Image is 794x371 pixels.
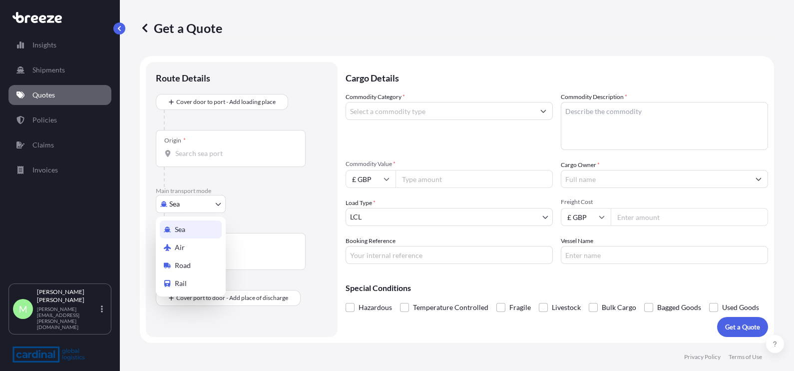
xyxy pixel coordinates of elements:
[175,278,187,288] span: Rail
[156,216,226,296] div: Select transport
[140,20,222,36] p: Get a Quote
[175,224,185,234] span: Sea
[175,242,185,252] span: Air
[175,260,191,270] span: Road
[346,62,768,92] p: Cargo Details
